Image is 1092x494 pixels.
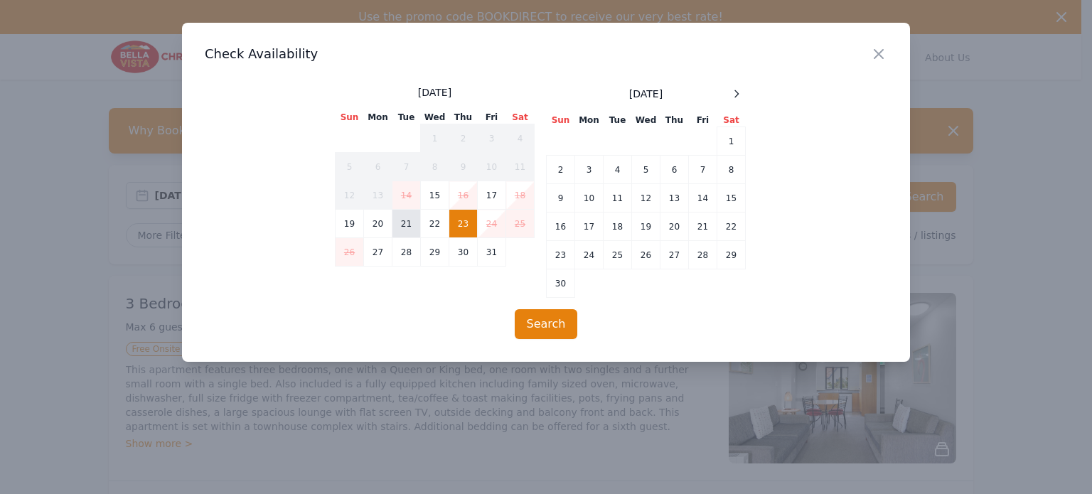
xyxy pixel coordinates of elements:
[205,45,887,63] h3: Check Availability
[717,213,746,241] td: 22
[392,111,421,124] th: Tue
[660,114,689,127] th: Thu
[689,156,717,184] td: 7
[364,111,392,124] th: Mon
[418,85,451,100] span: [DATE]
[547,213,575,241] td: 16
[547,114,575,127] th: Sun
[717,156,746,184] td: 8
[632,184,660,213] td: 12
[632,213,660,241] td: 19
[478,238,506,267] td: 31
[478,111,506,124] th: Fri
[364,238,392,267] td: 27
[506,124,535,153] td: 4
[632,241,660,269] td: 26
[421,210,449,238] td: 22
[660,213,689,241] td: 20
[515,309,578,339] button: Search
[547,269,575,298] td: 30
[336,153,364,181] td: 5
[478,124,506,153] td: 3
[336,181,364,210] td: 12
[478,153,506,181] td: 10
[364,153,392,181] td: 6
[604,156,632,184] td: 4
[506,181,535,210] td: 18
[660,156,689,184] td: 6
[632,156,660,184] td: 5
[364,181,392,210] td: 13
[506,111,535,124] th: Sat
[449,210,478,238] td: 23
[689,241,717,269] td: 28
[449,238,478,267] td: 30
[689,114,717,127] th: Fri
[575,213,604,241] td: 17
[689,184,717,213] td: 14
[449,153,478,181] td: 9
[336,111,364,124] th: Sun
[392,210,421,238] td: 21
[660,241,689,269] td: 27
[547,156,575,184] td: 2
[506,153,535,181] td: 11
[364,210,392,238] td: 20
[629,87,663,101] span: [DATE]
[336,238,364,267] td: 26
[478,210,506,238] td: 24
[604,241,632,269] td: 25
[392,181,421,210] td: 14
[717,127,746,156] td: 1
[421,111,449,124] th: Wed
[449,181,478,210] td: 16
[478,181,506,210] td: 17
[449,111,478,124] th: Thu
[547,241,575,269] td: 23
[575,156,604,184] td: 3
[660,184,689,213] td: 13
[604,114,632,127] th: Tue
[604,213,632,241] td: 18
[421,153,449,181] td: 8
[336,210,364,238] td: 19
[632,114,660,127] th: Wed
[547,184,575,213] td: 9
[449,124,478,153] td: 2
[392,153,421,181] td: 7
[717,184,746,213] td: 15
[421,124,449,153] td: 1
[575,114,604,127] th: Mon
[506,210,535,238] td: 25
[392,238,421,267] td: 28
[717,241,746,269] td: 29
[717,114,746,127] th: Sat
[575,241,604,269] td: 24
[421,238,449,267] td: 29
[689,213,717,241] td: 21
[421,181,449,210] td: 15
[604,184,632,213] td: 11
[575,184,604,213] td: 10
